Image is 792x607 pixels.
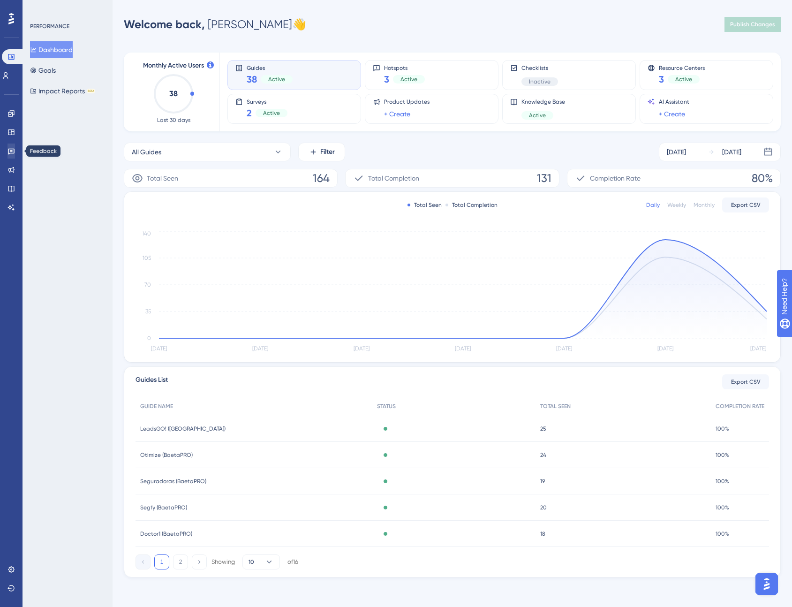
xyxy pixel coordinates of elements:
div: Monthly [694,201,715,209]
tspan: 0 [147,335,151,341]
span: Active [263,109,280,117]
div: PERFORMANCE [30,23,69,30]
button: Publish Changes [724,17,781,32]
span: 38 [247,73,257,86]
div: BETA [87,89,95,93]
tspan: 70 [144,281,151,288]
span: Need Help? [22,2,59,14]
span: COMPLETION RATE [716,402,764,410]
span: 20 [540,504,547,511]
button: Export CSV [722,197,769,212]
a: + Create [659,108,685,120]
span: 100% [716,504,729,511]
button: Filter [298,143,345,161]
tspan: 140 [142,230,151,237]
span: Monthly Active Users [143,60,204,71]
tspan: [DATE] [252,345,268,352]
span: Completion Rate [590,173,641,184]
button: 1 [154,554,169,569]
div: [DATE] [722,146,741,158]
div: Total Seen [407,201,442,209]
span: Segfy (BaetaPRO) [140,504,187,511]
span: 24 [540,451,546,459]
span: TOTAL SEEN [540,402,571,410]
span: Export CSV [731,201,761,209]
span: Last 30 days [157,116,190,124]
tspan: [DATE] [750,345,766,352]
button: Dashboard [30,41,73,58]
span: Active [529,112,546,119]
span: 100% [716,478,729,485]
button: 10 [242,554,280,569]
span: 25 [540,425,546,432]
span: AI Assistant [659,98,689,106]
span: Checklists [521,64,558,72]
button: 2 [173,554,188,569]
span: Welcome back, [124,17,205,31]
span: LeadsGO! ([GEOGRAPHIC_DATA]) [140,425,226,432]
div: Showing [211,558,235,566]
div: [DATE] [667,146,686,158]
tspan: [DATE] [657,345,673,352]
span: Total Completion [368,173,419,184]
span: Publish Changes [730,21,775,28]
span: 80% [752,171,773,186]
button: Goals [30,62,56,79]
span: 10 [249,558,254,566]
span: 100% [716,451,729,459]
span: Otimize (BaetaPRO) [140,451,193,459]
span: STATUS [377,402,396,410]
tspan: [DATE] [151,345,167,352]
span: 18 [540,530,545,538]
div: [PERSON_NAME] 👋 [124,17,306,32]
span: Active [675,76,692,83]
button: All Guides [124,143,291,161]
span: 19 [540,478,545,485]
tspan: 35 [145,308,151,315]
span: Seguradoras (BaetaPRO) [140,478,206,485]
span: 3 [659,73,664,86]
button: Export CSV [722,374,769,389]
span: 131 [537,171,551,186]
tspan: [DATE] [556,345,572,352]
span: 164 [313,171,330,186]
tspan: 105 [143,255,151,261]
div: Weekly [667,201,686,209]
div: of 16 [287,558,298,566]
iframe: UserGuiding AI Assistant Launcher [753,570,781,598]
tspan: [DATE] [455,345,471,352]
span: 100% [716,530,729,538]
span: Guides [247,64,293,71]
span: Product Updates [384,98,430,106]
div: Daily [646,201,660,209]
span: Resource Centers [659,64,705,71]
text: 38 [169,89,178,98]
button: Impact ReportsBETA [30,83,95,99]
a: + Create [384,108,410,120]
span: Inactive [529,78,551,85]
span: All Guides [132,146,161,158]
span: 100% [716,425,729,432]
span: Knowledge Base [521,98,565,106]
span: Doctor1 (BaetaPRO) [140,530,192,538]
span: Hotspots [384,64,425,71]
span: Total Seen [147,173,178,184]
span: Export CSV [731,378,761,386]
span: Guides List [136,374,168,389]
span: Surveys [247,98,287,105]
span: Filter [320,146,335,158]
tspan: [DATE] [354,345,370,352]
span: Active [400,76,417,83]
span: 3 [384,73,389,86]
span: Active [268,76,285,83]
span: 2 [247,106,252,120]
div: Total Completion [445,201,498,209]
span: GUIDE NAME [140,402,173,410]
